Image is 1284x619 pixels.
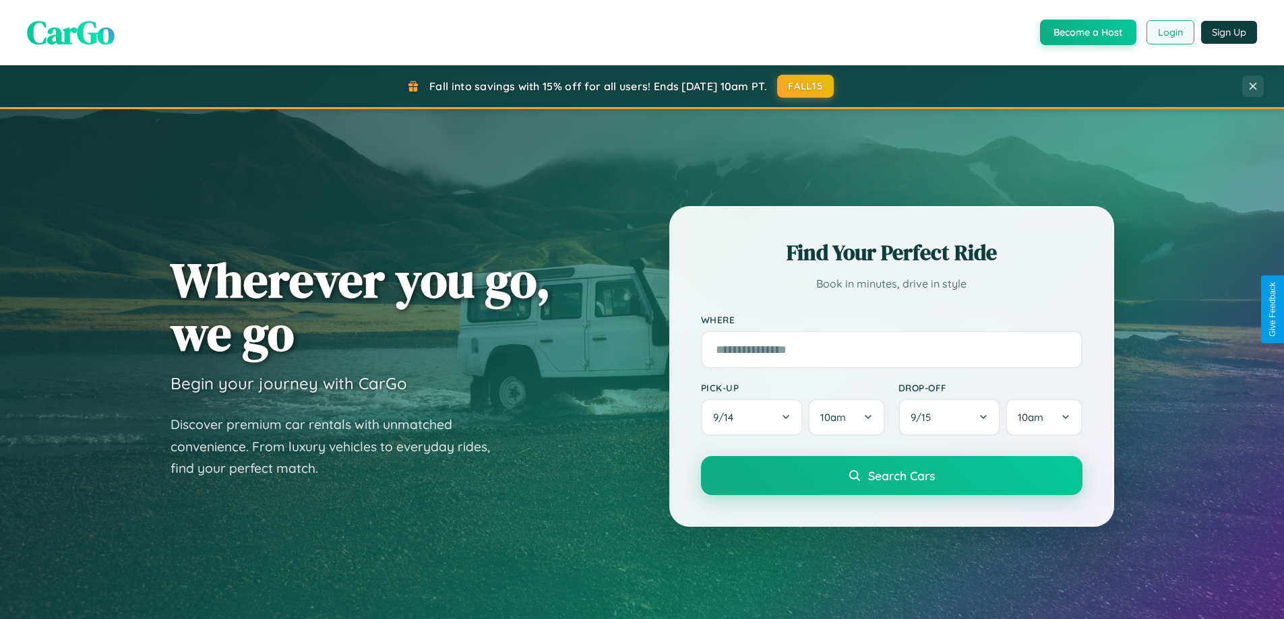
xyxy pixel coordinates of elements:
[429,79,767,93] span: Fall into savings with 15% off for all users! Ends [DATE] 10am PT.
[1268,282,1277,337] div: Give Feedback
[27,10,115,55] span: CarGo
[820,411,846,424] span: 10am
[701,314,1082,325] label: Where
[898,399,1001,436] button: 9/15
[701,382,885,393] label: Pick-up
[171,373,407,393] h3: Begin your journey with CarGo
[1201,21,1257,44] button: Sign Up
[171,414,508,480] p: Discover premium car rentals with unmatched convenience. From luxury vehicles to everyday rides, ...
[777,75,834,98] button: FALL15
[808,399,884,436] button: 10am
[1040,20,1136,45] button: Become a Host
[898,382,1082,393] label: Drop-off
[171,253,551,360] h1: Wherever you go, we go
[701,399,803,436] button: 9/14
[701,238,1082,267] h2: Find Your Perfect Ride
[911,411,938,424] span: 9 / 15
[713,411,740,424] span: 9 / 14
[1018,411,1043,424] span: 10am
[1147,20,1194,44] button: Login
[701,274,1082,294] p: Book in minutes, drive in style
[1006,399,1082,436] button: 10am
[701,456,1082,495] button: Search Cars
[868,468,935,483] span: Search Cars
